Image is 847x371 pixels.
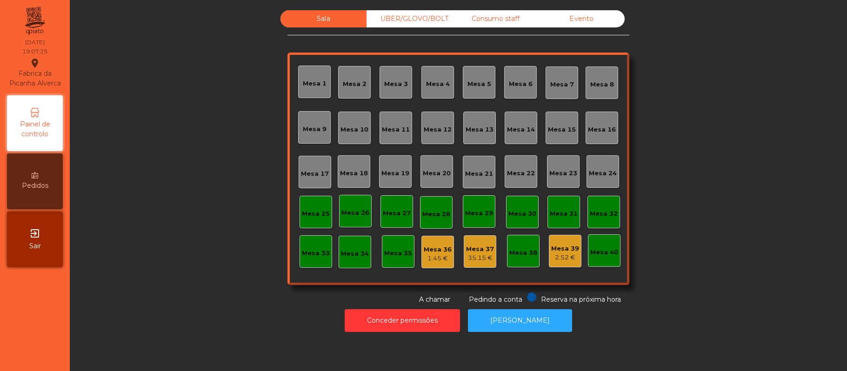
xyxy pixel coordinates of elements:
[343,79,367,89] div: Mesa 2
[589,169,617,178] div: Mesa 24
[466,245,494,254] div: Mesa 37
[29,241,41,251] span: Sair
[507,125,535,134] div: Mesa 14
[303,79,327,88] div: Mesa 1
[29,228,40,239] i: exit_to_app
[590,80,614,89] div: Mesa 8
[508,209,536,219] div: Mesa 30
[468,309,572,332] button: [PERSON_NAME]
[541,295,621,304] span: Reserva na próxima hora
[466,125,494,134] div: Mesa 13
[551,244,579,253] div: Mesa 39
[550,209,578,219] div: Mesa 31
[467,79,491,89] div: Mesa 5
[382,125,410,134] div: Mesa 11
[419,295,450,304] span: A chamar
[549,169,577,178] div: Mesa 23
[423,169,451,178] div: Mesa 20
[341,249,369,258] div: Mesa 34
[384,79,408,89] div: Mesa 3
[384,249,412,258] div: Mesa 35
[383,209,411,218] div: Mesa 27
[302,209,330,219] div: Mesa 25
[465,209,493,218] div: Mesa 29
[550,80,574,89] div: Mesa 7
[23,5,46,37] img: qpiato
[588,125,616,134] div: Mesa 16
[465,169,493,179] div: Mesa 21
[22,47,47,56] div: 19:07:25
[590,209,618,219] div: Mesa 32
[25,38,45,46] div: [DATE]
[301,169,329,179] div: Mesa 17
[29,58,40,69] i: location_on
[509,79,533,89] div: Mesa 6
[424,125,452,134] div: Mesa 12
[507,169,535,178] div: Mesa 22
[280,10,367,27] div: Sala
[466,253,494,263] div: 35.15 €
[469,295,522,304] span: Pedindo a conta
[590,248,618,257] div: Mesa 40
[7,58,62,88] div: Fabrica da Picanha Alverca
[367,10,453,27] div: UBER/GLOVO/BOLT
[422,210,450,219] div: Mesa 28
[302,249,330,258] div: Mesa 33
[340,125,368,134] div: Mesa 10
[340,169,368,178] div: Mesa 18
[424,254,452,263] div: 1.45 €
[9,119,60,139] span: Painel de controlo
[548,125,576,134] div: Mesa 15
[345,309,460,332] button: Conceder permissões
[303,125,327,134] div: Mesa 9
[453,10,539,27] div: Consumo staff
[424,245,452,254] div: Mesa 36
[551,253,579,262] div: 2.52 €
[22,181,48,191] span: Pedidos
[509,248,537,258] div: Mesa 38
[426,79,450,89] div: Mesa 4
[341,208,369,218] div: Mesa 26
[381,169,409,178] div: Mesa 19
[539,10,625,27] div: Evento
